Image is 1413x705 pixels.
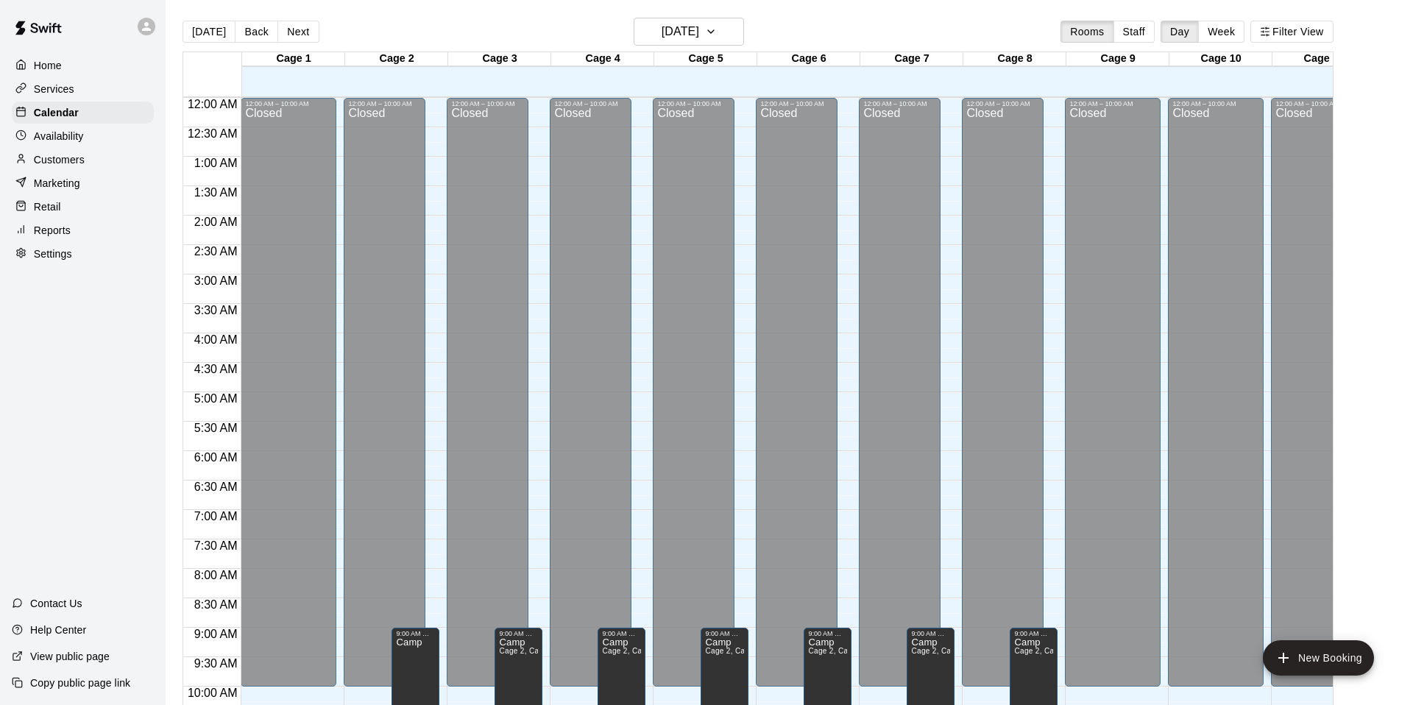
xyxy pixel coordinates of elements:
[191,598,241,611] span: 8:30 AM
[499,647,703,655] span: Cage 2, Cage 3, Cage 4, Cage 5, Cage 6, Cage 7, Cage 8
[1060,21,1113,43] button: Rooms
[30,676,130,690] p: Copy public page link
[554,107,627,692] div: Closed
[191,245,241,258] span: 2:30 AM
[191,274,241,287] span: 3:00 AM
[12,219,154,241] a: Reports
[348,107,421,692] div: Closed
[757,52,860,66] div: Cage 6
[184,98,241,110] span: 12:00 AM
[191,539,241,552] span: 7:30 AM
[191,157,241,169] span: 1:00 AM
[657,100,730,107] div: 12:00 AM – 10:00 AM
[191,510,241,522] span: 7:00 AM
[241,98,336,687] div: 12:00 AM – 10:00 AM: Closed
[1161,21,1199,43] button: Day
[12,102,154,124] a: Calendar
[554,100,627,107] div: 12:00 AM – 10:00 AM
[760,107,833,692] div: Closed
[911,647,1115,655] span: Cage 2, Cage 3, Cage 4, Cage 5, Cage 6, Cage 7, Cage 8
[705,647,909,655] span: Cage 2, Cage 3, Cage 4, Cage 5, Cage 6, Cage 7, Cage 8
[1172,100,1259,107] div: 12:00 AM – 10:00 AM
[245,107,332,692] div: Closed
[634,18,744,46] button: [DATE]
[396,630,435,637] div: 9:00 AM – 2:00 PM
[602,647,806,655] span: Cage 2, Cage 3, Cage 4, Cage 5, Cage 6, Cage 7, Cage 8
[863,100,936,107] div: 12:00 AM – 10:00 AM
[1198,21,1244,43] button: Week
[657,107,730,692] div: Closed
[808,647,1012,655] span: Cage 2, Cage 3, Cage 4, Cage 5, Cage 6, Cage 7, Cage 8
[1275,100,1362,107] div: 12:00 AM – 10:00 AM
[191,628,241,640] span: 9:00 AM
[705,630,744,637] div: 9:00 AM – 2:00 PM
[12,196,154,218] a: Retail
[654,52,757,66] div: Cage 5
[30,596,82,611] p: Contact Us
[191,363,241,375] span: 4:30 AM
[348,100,421,107] div: 12:00 AM – 10:00 AM
[1172,107,1259,692] div: Closed
[34,58,62,73] p: Home
[34,247,72,261] p: Settings
[1168,98,1264,687] div: 12:00 AM – 10:00 AM: Closed
[277,21,319,43] button: Next
[1263,640,1374,676] button: add
[34,82,74,96] p: Services
[12,78,154,100] div: Services
[653,98,734,687] div: 12:00 AM – 10:00 AM: Closed
[191,422,241,434] span: 5:30 AM
[1069,100,1156,107] div: 12:00 AM – 10:00 AM
[662,21,699,42] h6: [DATE]
[191,304,241,316] span: 3:30 AM
[191,216,241,228] span: 2:00 AM
[808,630,847,637] div: 9:00 AM – 2:00 PM
[30,649,110,664] p: View public page
[447,98,528,687] div: 12:00 AM – 10:00 AM: Closed
[191,186,241,199] span: 1:30 AM
[34,152,85,167] p: Customers
[1169,52,1272,66] div: Cage 10
[1271,98,1367,687] div: 12:00 AM – 10:00 AM: Closed
[245,100,332,107] div: 12:00 AM – 10:00 AM
[30,623,86,637] p: Help Center
[550,98,631,687] div: 12:00 AM – 10:00 AM: Closed
[184,687,241,699] span: 10:00 AM
[34,199,61,214] p: Retail
[863,107,936,692] div: Closed
[1065,98,1161,687] div: 12:00 AM – 10:00 AM: Closed
[860,52,963,66] div: Cage 7
[191,392,241,405] span: 5:00 AM
[242,52,345,66] div: Cage 1
[1014,647,1218,655] span: Cage 2, Cage 3, Cage 4, Cage 5, Cage 6, Cage 7, Cage 8
[1066,52,1169,66] div: Cage 9
[1272,52,1375,66] div: Cage 11
[235,21,278,43] button: Back
[12,149,154,171] a: Customers
[756,98,837,687] div: 12:00 AM – 10:00 AM: Closed
[962,98,1044,687] div: 12:00 AM – 10:00 AM: Closed
[602,630,641,637] div: 9:00 AM – 2:00 PM
[191,657,241,670] span: 9:30 AM
[859,98,941,687] div: 12:00 AM – 10:00 AM: Closed
[12,125,154,147] a: Availability
[34,105,79,120] p: Calendar
[451,107,524,692] div: Closed
[12,54,154,77] a: Home
[191,569,241,581] span: 8:00 AM
[183,21,235,43] button: [DATE]
[451,100,524,107] div: 12:00 AM – 10:00 AM
[1275,107,1362,692] div: Closed
[344,98,425,687] div: 12:00 AM – 10:00 AM: Closed
[1069,107,1156,692] div: Closed
[966,100,1039,107] div: 12:00 AM – 10:00 AM
[191,451,241,464] span: 6:00 AM
[448,52,551,66] div: Cage 3
[34,223,71,238] p: Reports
